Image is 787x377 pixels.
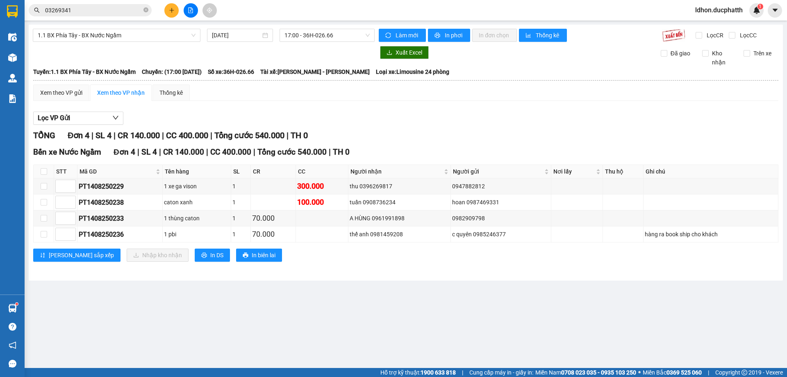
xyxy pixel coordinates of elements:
[79,213,161,224] div: PT1408250233
[771,7,779,14] span: caret-down
[535,368,636,377] span: Miền Nam
[284,29,370,41] span: 17:00 - 36H-026.66
[753,7,760,14] img: icon-new-feature
[666,369,702,376] strong: 0369 525 060
[291,130,308,140] span: TH 0
[231,165,251,178] th: SL
[428,29,470,42] button: printerIn phơi
[350,198,449,207] div: tuấn 0908736234
[643,368,702,377] span: Miền Bắc
[742,370,747,375] span: copyright
[195,249,230,262] button: printerIn DS
[379,29,426,42] button: syncLàm mới
[164,230,230,239] div: 1 pbi
[232,198,249,207] div: 1
[164,182,230,191] div: 1 xe ga vison
[536,31,560,40] span: Thống kê
[462,368,463,377] span: |
[8,94,17,103] img: solution-icon
[296,165,348,178] th: CC
[206,147,208,157] span: |
[232,182,249,191] div: 1
[49,251,114,260] span: [PERSON_NAME] sắp xếp
[159,147,161,157] span: |
[141,147,157,157] span: SL 4
[91,130,93,140] span: |
[768,3,782,18] button: caret-down
[452,230,550,239] div: c quyên 0985246377
[645,230,777,239] div: hàng ra book ship cho khách
[243,252,248,259] span: printer
[525,32,532,39] span: bar-chart
[96,130,111,140] span: SL 4
[452,214,550,223] div: 0982909798
[469,368,533,377] span: Cung cấp máy in - giấy in:
[232,230,249,239] div: 1
[8,53,17,62] img: warehouse-icon
[644,165,778,178] th: Ghi chú
[709,49,737,67] span: Kho nhận
[232,214,249,223] div: 1
[210,251,223,260] span: In DS
[561,369,636,376] strong: 0708 023 035 - 0935 103 250
[667,49,694,58] span: Đã giao
[396,31,419,40] span: Làm mới
[201,252,207,259] span: printer
[421,369,456,376] strong: 1900 633 818
[77,194,163,210] td: PT1408250238
[708,368,709,377] span: |
[445,31,464,40] span: In phơi
[8,304,17,313] img: warehouse-icon
[329,147,331,157] span: |
[252,251,275,260] span: In biên lai
[252,228,294,240] div: 70.000
[350,214,449,223] div: A HÙNG 0961991898
[689,5,749,15] span: ldhon.ducphatth
[33,147,101,157] span: Bến xe Nước Ngầm
[112,114,119,121] span: down
[54,165,77,178] th: STT
[553,167,594,176] span: Nơi lấy
[257,147,327,157] span: Tổng cước 540.000
[252,212,294,224] div: 70.000
[387,50,392,56] span: download
[33,69,136,75] b: Tuyến: 1.1 BX Phía Tây - BX Nước Ngầm
[33,112,123,125] button: Lọc VP Gửi
[164,3,179,18] button: plus
[376,67,449,76] span: Loại xe: Limousine 24 phòng
[210,130,212,140] span: |
[9,360,16,368] span: message
[519,29,567,42] button: bar-chartThống kê
[169,7,175,13] span: plus
[750,49,775,58] span: Trên xe
[9,323,16,331] span: question-circle
[297,196,347,208] div: 100.000
[79,197,161,208] div: PT1408250238
[127,249,189,262] button: downloadNhập kho nhận
[603,165,644,178] th: Thu hộ
[40,88,82,97] div: Xem theo VP gửi
[214,130,284,140] span: Tổng cước 540.000
[163,165,231,178] th: Tên hàng
[38,113,70,123] span: Lọc VP Gửi
[287,130,289,140] span: |
[253,147,255,157] span: |
[16,303,18,305] sup: 1
[164,198,230,207] div: caton xanh
[333,147,350,157] span: TH 0
[297,181,347,192] div: 300.000
[162,130,164,140] span: |
[79,229,161,240] div: PT1408250236
[33,249,121,262] button: sort-ascending[PERSON_NAME] sắp xếp
[396,48,422,57] span: Xuất Excel
[188,7,193,13] span: file-add
[184,3,198,18] button: file-add
[143,7,148,12] span: close-circle
[79,181,161,192] div: PT1408250229
[380,46,429,59] button: downloadXuất Excel
[68,130,89,140] span: Đơn 4
[80,167,154,176] span: Mã GD
[350,182,449,191] div: thu 0396269817
[453,167,543,176] span: Người gửi
[207,7,212,13] span: aim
